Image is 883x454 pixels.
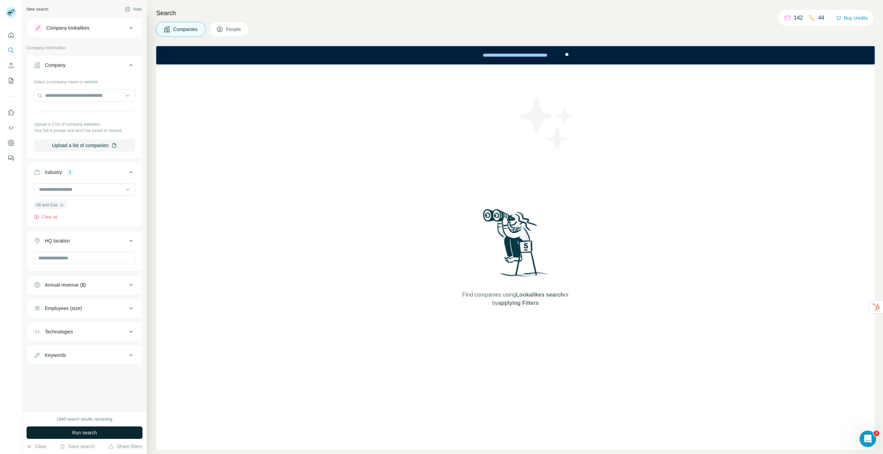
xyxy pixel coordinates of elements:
div: Keywords [45,352,66,359]
button: Buy credits [836,13,868,23]
iframe: Intercom live chat [860,431,876,447]
div: Domain: [DOMAIN_NAME] [18,18,76,23]
div: Company lookalikes [46,24,89,31]
img: tab_keywords_by_traffic_grey.svg [69,40,74,45]
button: Company [27,57,142,76]
span: 2 [874,431,879,436]
button: Industry1 [27,164,142,183]
button: Quick start [6,29,17,41]
img: Surfe Illustration - Stars [516,92,578,154]
button: Clear [27,443,46,450]
p: 142 [794,14,803,22]
img: website_grey.svg [11,18,17,23]
div: Select a company name or website [34,76,135,85]
div: Annual revenue ($) [45,281,86,288]
img: logo_orange.svg [11,11,17,17]
div: New search [27,6,48,12]
button: Keywords [27,347,142,363]
button: Use Surfe API [6,122,17,134]
span: Find companies using or by [460,291,571,307]
span: Run search [72,429,97,436]
div: Company [45,62,66,69]
button: Hide [120,4,147,14]
div: Employees (size) [45,305,82,312]
span: applying Filters [498,300,539,306]
button: Use Surfe on LinkedIn [6,106,17,119]
p: Company information [27,45,142,51]
p: Upload a CSV of company websites. [34,121,135,127]
span: Oil and Gas [36,202,58,208]
img: Surfe Illustration - Woman searching with binoculars [480,207,552,284]
span: People [226,26,242,33]
button: Share filters [108,443,142,450]
button: Save search [60,443,95,450]
p: Your list is private and won't be saved or shared. [34,127,135,134]
div: Technologies [45,328,73,335]
button: Search [6,44,17,56]
button: Employees (size) [27,300,142,317]
h4: Search [156,8,875,18]
div: 1 [66,169,74,175]
div: Domain Overview [26,41,62,45]
button: Enrich CSV [6,59,17,72]
div: Industry [45,169,62,176]
div: v 4.0.25 [19,11,34,17]
button: My lists [6,74,17,87]
iframe: Banner [156,46,875,64]
button: Upload a list of companies [34,139,135,152]
button: Company lookalikes [27,20,142,36]
button: Annual revenue ($) [27,277,142,293]
button: Feedback [6,152,17,164]
span: Lookalikes search [516,292,564,298]
div: 1940 search results remaining [57,416,112,422]
button: Dashboard [6,137,17,149]
img: tab_domain_overview_orange.svg [19,40,24,45]
div: HQ location [45,237,70,244]
div: Keywords by Traffic [76,41,116,45]
button: Run search [27,426,142,439]
button: HQ location [27,233,142,252]
button: Clear all [34,214,57,220]
span: Companies [173,26,198,33]
p: 44 [818,14,824,22]
button: Technologies [27,323,142,340]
